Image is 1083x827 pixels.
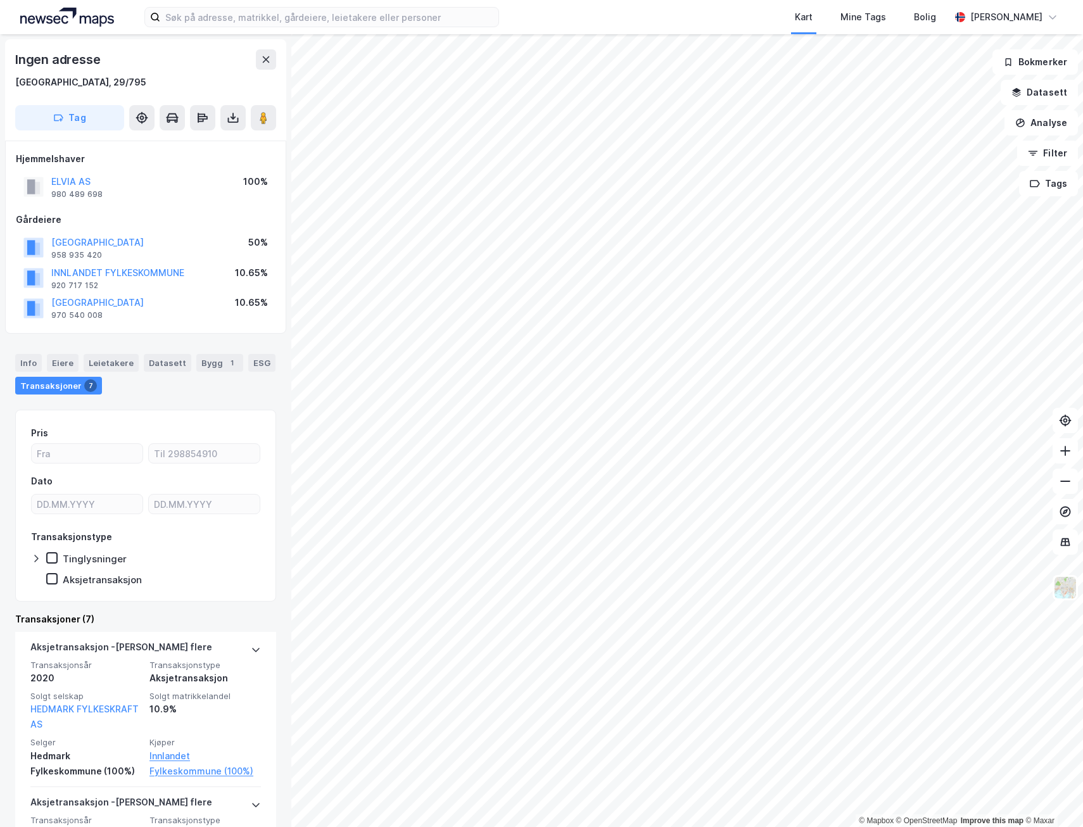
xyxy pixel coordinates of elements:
div: 10.9% [149,702,261,717]
div: 920 717 152 [51,281,98,291]
span: Kjøper [149,737,261,748]
span: Solgt selskap [30,691,142,702]
input: Søk på adresse, matrikkel, gårdeiere, leietakere eller personer [160,8,498,27]
div: Transaksjonstype [31,529,112,545]
span: Transaksjonsår [30,660,142,671]
iframe: Chat Widget [1020,766,1083,827]
div: Aksjetransaksjon [149,671,261,686]
div: 100% [243,174,268,189]
div: Bygg [196,354,243,372]
button: Tags [1019,171,1078,196]
div: Transaksjoner (7) [15,612,276,627]
div: Eiere [47,354,79,372]
div: Bolig [914,9,936,25]
div: 2020 [30,671,142,686]
div: [GEOGRAPHIC_DATA], 29/795 [15,75,146,90]
div: Pris [31,426,48,441]
div: Transaksjoner [15,377,102,395]
button: Bokmerker [992,49,1078,75]
button: Tag [15,105,124,130]
div: Aksjetransaksjon [63,574,142,586]
img: Z [1053,576,1077,600]
div: 50% [248,235,268,250]
button: Analyse [1004,110,1078,136]
div: Dato [31,474,53,489]
span: Solgt matrikkelandel [149,691,261,702]
a: Improve this map [961,816,1023,825]
div: Leietakere [84,354,139,372]
button: Filter [1017,141,1078,166]
div: Datasett [144,354,191,372]
a: HEDMARK FYLKESKRAFT AS [30,704,139,729]
span: Transaksjonsår [30,815,142,826]
div: 970 540 008 [51,310,103,320]
div: Kart [795,9,813,25]
div: [PERSON_NAME] [970,9,1042,25]
input: DD.MM.YYYY [149,495,260,514]
button: Datasett [1001,80,1078,105]
div: 1 [225,357,238,369]
span: Transaksjonstype [149,815,261,826]
a: Innlandet Fylkeskommune (100%) [149,748,261,779]
input: Fra [32,444,142,463]
div: Aksjetransaksjon - [PERSON_NAME] flere [30,640,212,660]
div: Hjemmelshaver [16,151,275,167]
div: Aksjetransaksjon - [PERSON_NAME] flere [30,795,212,815]
img: logo.a4113a55bc3d86da70a041830d287a7e.svg [20,8,114,27]
div: Hedmark Fylkeskommune (100%) [30,748,142,779]
input: Til 298854910 [149,444,260,463]
div: 10.65% [235,265,268,281]
div: 7 [84,379,97,392]
div: ESG [248,354,275,372]
a: OpenStreetMap [896,816,958,825]
div: 980 489 698 [51,189,103,199]
div: Gårdeiere [16,212,275,227]
div: Ingen adresse [15,49,103,70]
div: Tinglysninger [63,553,127,565]
span: Transaksjonstype [149,660,261,671]
input: DD.MM.YYYY [32,495,142,514]
div: Info [15,354,42,372]
span: Selger [30,737,142,748]
div: 10.65% [235,295,268,310]
div: 958 935 420 [51,250,102,260]
a: Mapbox [859,816,894,825]
div: Mine Tags [840,9,886,25]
